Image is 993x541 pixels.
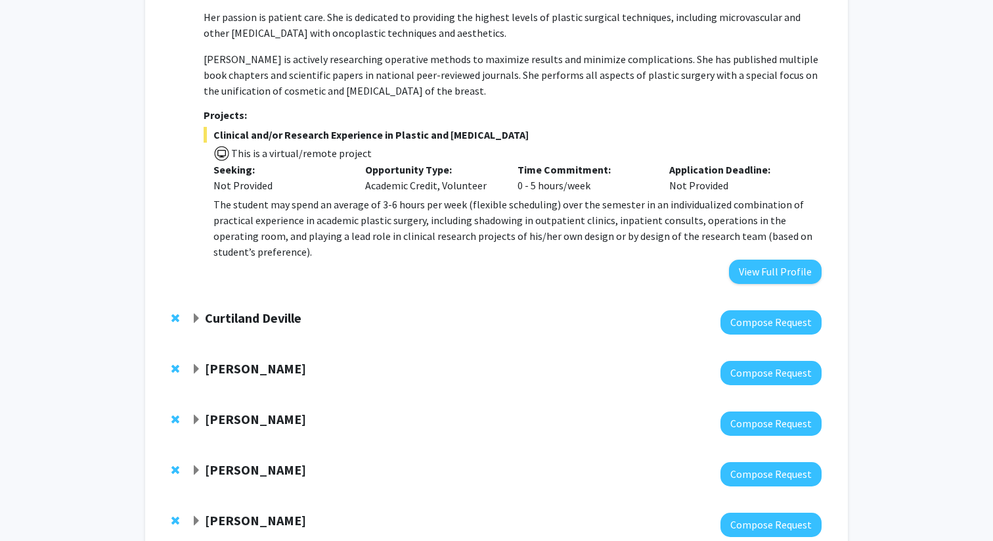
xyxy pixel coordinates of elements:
[213,162,346,177] p: Seeking:
[204,51,822,99] p: [PERSON_NAME] is actively researching operative methods to maximize results and minimize complica...
[720,361,822,385] button: Compose Request to Casey Lurtz
[191,516,202,527] span: Expand Robert Stevens Bookmark
[191,314,202,324] span: Expand Curtiland Deville Bookmark
[191,465,202,476] span: Expand Jean Kim Bookmark
[171,414,179,425] span: Remove Jeffrey Tornheim from bookmarks
[518,162,650,177] p: Time Commitment:
[205,310,301,326] strong: Curtiland Deville
[230,147,372,160] span: This is a virtual/remote project
[205,461,306,478] strong: [PERSON_NAME]
[191,415,202,425] span: Expand Jeffrey Tornheim Bookmark
[729,260,822,284] button: View Full Profile
[10,482,56,531] iframe: Chat
[508,162,660,193] div: 0 - 5 hours/week
[171,313,179,323] span: Remove Curtiland Deville from bookmarks
[720,513,822,537] button: Compose Request to Robert Stevens
[720,412,822,436] button: Compose Request to Jeffrey Tornheim
[204,127,822,143] span: Clinical and/or Research Experience in Plastic and [MEDICAL_DATA]
[171,465,179,475] span: Remove Jean Kim from bookmarks
[205,411,306,427] strong: [PERSON_NAME]
[205,360,306,377] strong: [PERSON_NAME]
[205,512,306,529] strong: [PERSON_NAME]
[365,162,498,177] p: Opportunity Type:
[213,177,346,193] div: Not Provided
[720,462,822,486] button: Compose Request to Jean Kim
[171,364,179,374] span: Remove Casey Lurtz from bookmarks
[191,364,202,375] span: Expand Casey Lurtz Bookmark
[171,515,179,526] span: Remove Robert Stevens from bookmarks
[355,162,508,193] div: Academic Credit, Volunteer
[204,108,247,122] strong: Projects:
[720,310,822,335] button: Compose Request to Curtiland Deville
[213,198,812,258] span: The student may spend an average of 3-6 hours per week (flexible scheduling) over the semester in...
[204,9,822,41] p: Her passion is patient care. She is dedicated to providing the highest levels of plastic surgical...
[669,162,802,177] p: Application Deadline:
[659,162,812,193] div: Not Provided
